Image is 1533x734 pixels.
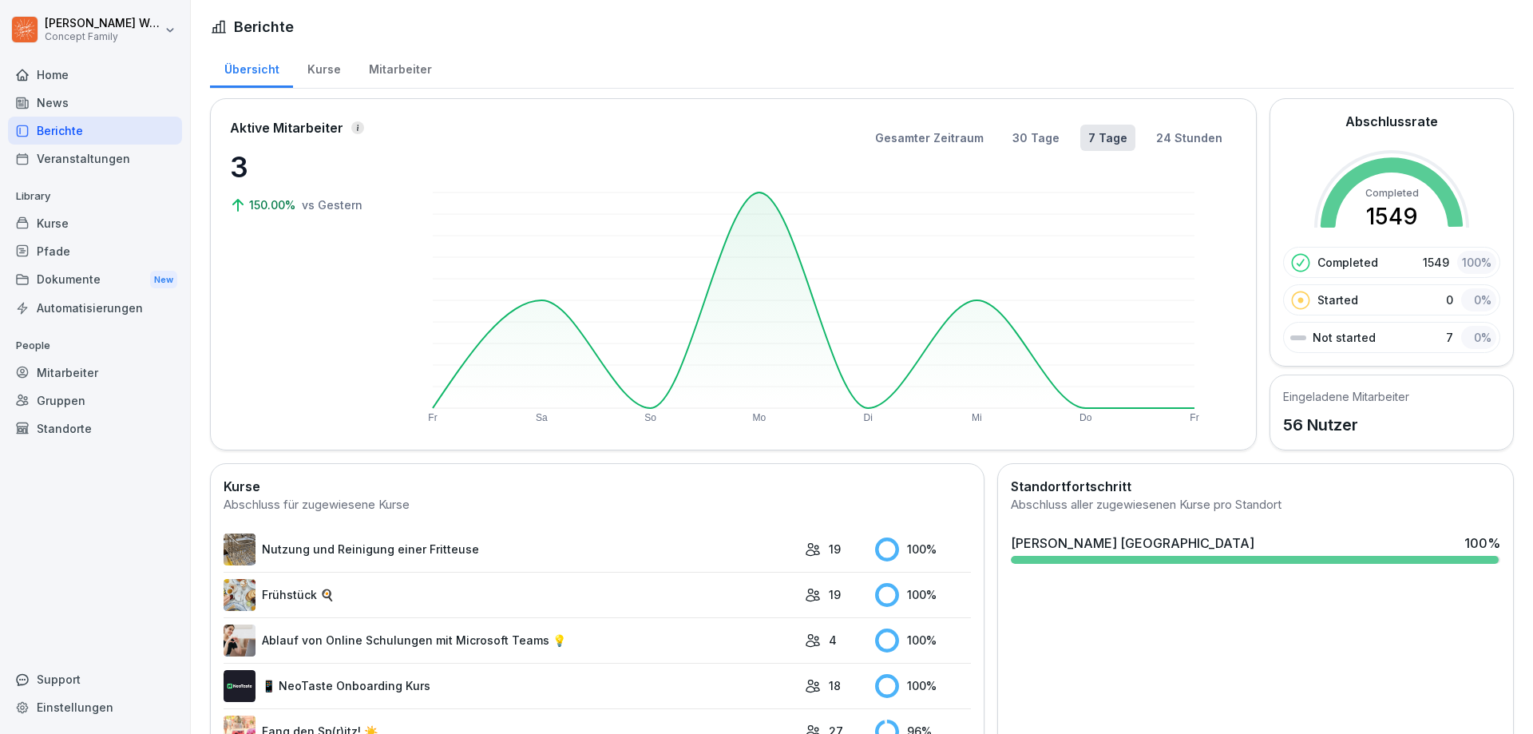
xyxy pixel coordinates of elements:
[428,412,437,423] text: Fr
[355,47,446,88] a: Mitarbeiter
[644,412,656,423] text: So
[224,534,797,565] a: Nutzung und Reinigung einer Fritteuse
[1317,254,1378,271] p: Completed
[863,412,872,423] text: Di
[1148,125,1230,151] button: 24 Stunden
[224,625,797,657] a: Ablauf von Online Schulungen mit Microsoft Teams 💡
[1317,292,1358,308] p: Started
[8,294,182,322] a: Automatisierungen
[1461,288,1496,311] div: 0 %
[1080,125,1135,151] button: 7 Tage
[8,61,182,89] a: Home
[8,665,182,693] div: Support
[1004,527,1507,570] a: [PERSON_NAME] [GEOGRAPHIC_DATA]100%
[875,629,971,653] div: 100 %
[224,496,971,514] div: Abschluss für zugewiesene Kurse
[224,477,971,496] h2: Kurse
[1283,413,1409,437] p: 56 Nutzer
[1313,329,1376,346] p: Not started
[1190,412,1198,423] text: Fr
[8,387,182,415] a: Gruppen
[1457,251,1496,274] div: 100 %
[8,265,182,295] div: Dokumente
[829,677,841,694] p: 18
[1283,388,1409,405] h5: Eingeladene Mitarbeiter
[1345,112,1438,131] h2: Abschlussrate
[249,196,299,213] p: 150.00%
[829,632,837,649] p: 4
[1004,125,1068,151] button: 30 Tage
[536,412,548,423] text: Sa
[224,534,255,565] img: b2msvuojt3s6egexuweix326.png
[1011,496,1500,514] div: Abschluss aller zugewiesenen Kurse pro Standort
[8,359,182,387] a: Mitarbeiter
[302,196,362,213] p: vs Gestern
[8,145,182,173] a: Veranstaltungen
[234,16,294,38] h1: Berichte
[1446,329,1453,346] p: 7
[867,125,992,151] button: Gesamter Zeitraum
[829,541,841,557] p: 19
[1461,326,1496,349] div: 0 %
[8,333,182,359] p: People
[1079,412,1092,423] text: Do
[1011,477,1500,496] h2: Standortfortschritt
[972,412,982,423] text: Mi
[8,184,182,209] p: Library
[150,271,177,289] div: New
[224,670,797,702] a: 📱 NeoTaste Onboarding Kurs
[8,265,182,295] a: DokumenteNew
[8,237,182,265] a: Pfade
[45,17,161,30] p: [PERSON_NAME] Weichsel
[8,117,182,145] a: Berichte
[1011,534,1254,553] div: [PERSON_NAME] [GEOGRAPHIC_DATA]
[230,118,343,137] p: Aktive Mitarbeiter
[875,674,971,698] div: 100 %
[875,538,971,561] div: 100 %
[1446,292,1453,308] p: 0
[293,47,355,88] a: Kurse
[210,47,293,88] a: Übersicht
[8,89,182,117] a: News
[753,412,766,423] text: Mo
[8,693,182,721] a: Einstellungen
[45,31,161,42] p: Concept Family
[829,586,841,603] p: 19
[230,145,390,188] p: 3
[875,583,971,607] div: 100 %
[224,579,255,611] img: n6mw6n4d96pxhuc2jbr164bu.png
[224,579,797,611] a: Frühstück 🍳
[1464,534,1500,553] div: 100 %
[8,209,182,237] a: Kurse
[224,670,255,702] img: wogpw1ad3b6xttwx9rgsg3h8.png
[224,625,255,657] img: e8eoks8cju23yjmx0b33vrq2.png
[8,415,182,442] a: Standorte
[1423,254,1449,271] p: 1549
